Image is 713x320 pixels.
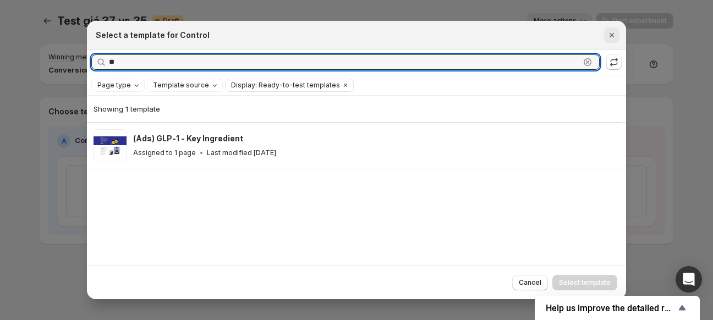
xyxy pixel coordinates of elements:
button: Close [604,27,619,43]
span: Display: Ready-to-test templates [231,81,340,90]
p: Assigned to 1 page [133,148,196,157]
span: Showing 1 template [94,104,160,113]
button: Cancel [512,275,548,290]
h2: Select a template for Control [96,30,210,41]
span: Help us improve the detailed report for A/B campaigns [546,303,676,313]
button: Page type [92,79,144,91]
h3: (Ads) GLP-1 - Key Ingredient [133,133,243,144]
button: Template source [147,79,222,91]
button: Display: Ready-to-test templates [226,79,340,91]
p: Last modified [DATE] [207,148,276,157]
button: Clear [582,57,593,68]
span: Page type [97,81,131,90]
div: Open Intercom Messenger [676,266,702,293]
button: Clear [340,79,351,91]
span: Cancel [519,278,541,287]
span: Template source [153,81,209,90]
button: Show survey - Help us improve the detailed report for A/B campaigns [546,301,689,315]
